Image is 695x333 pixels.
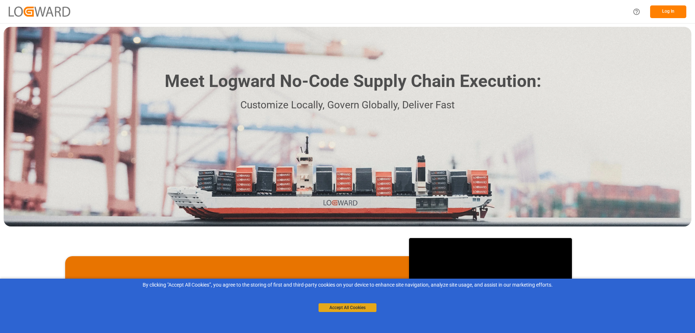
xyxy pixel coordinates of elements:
h1: Meet Logward No-Code Supply Chain Execution: [165,68,541,94]
div: By clicking "Accept All Cookies”, you agree to the storing of first and third-party cookies on yo... [5,281,690,289]
button: Log In [650,5,686,18]
button: Accept All Cookies [319,303,376,312]
img: Logward_new_orange.png [9,7,70,16]
button: Help Center [628,4,645,20]
p: Customize Locally, Govern Globally, Deliver Fast [154,97,541,113]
